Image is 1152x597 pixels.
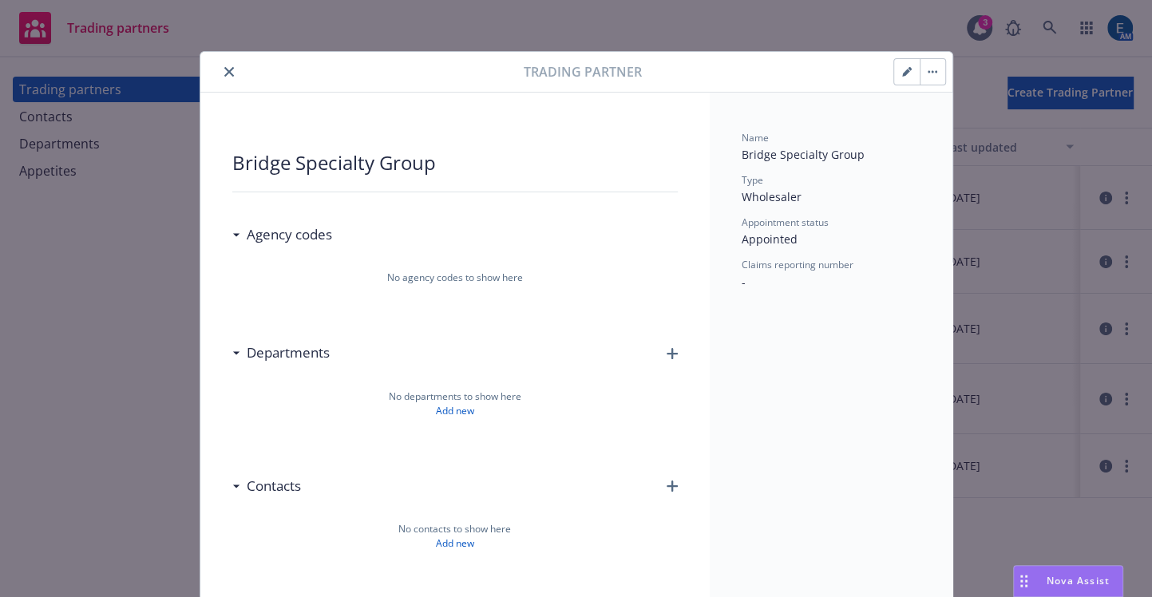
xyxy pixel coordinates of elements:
[742,215,829,229] span: Appointment status
[389,389,521,404] span: No departments to show here
[247,342,330,363] h3: Departments
[742,231,798,247] span: Appointed
[232,150,678,176] div: Bridge Specialty Group
[742,258,853,271] span: Claims reporting number
[232,224,332,245] div: Agency codes
[742,173,763,187] span: Type
[1047,574,1110,587] span: Nova Assist
[742,275,746,290] span: -
[220,62,239,81] button: close
[742,189,802,204] span: Wholesaler
[387,271,523,285] span: No agency codes to show here
[247,224,332,245] h3: Agency codes
[436,404,474,418] a: Add new
[436,536,474,551] a: Add new
[247,476,301,496] h3: Contacts
[742,147,865,162] span: Bridge Specialty Group
[1013,565,1123,597] button: Nova Assist
[524,62,642,81] span: Trading partner
[398,522,511,536] span: No contacts to show here
[1014,566,1034,596] div: Drag to move
[232,342,330,363] div: Departments
[232,476,301,496] div: Contacts
[742,131,769,144] span: Name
